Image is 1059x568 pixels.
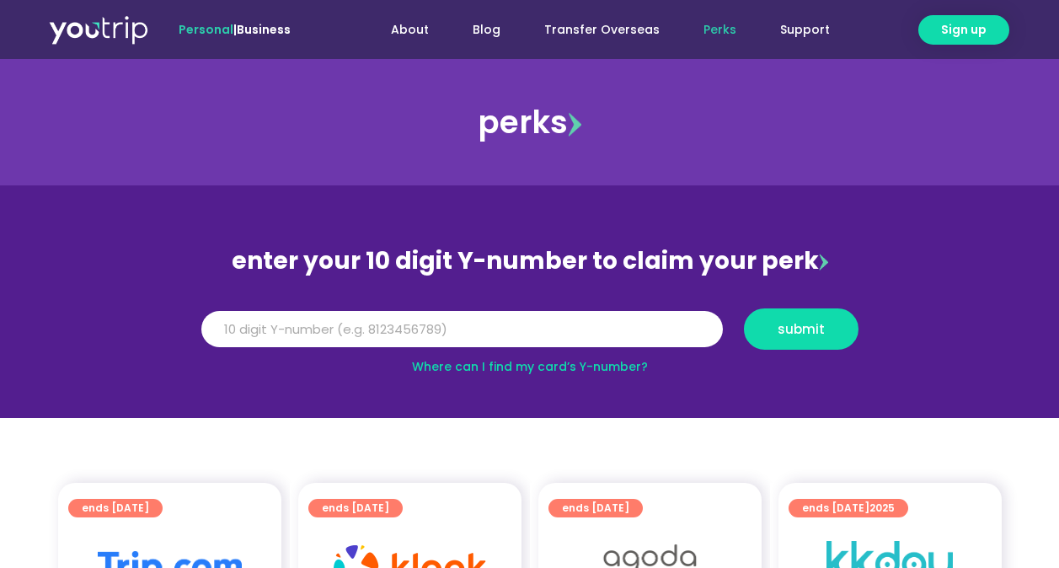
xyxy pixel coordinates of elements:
a: Sign up [918,15,1009,45]
a: ends [DATE] [548,499,643,517]
span: | [179,21,291,38]
a: Blog [451,14,522,46]
form: Y Number [201,308,858,362]
span: ends [DATE] [802,499,895,517]
span: Sign up [941,21,987,39]
a: Perks [682,14,758,46]
span: ends [DATE] [562,499,629,517]
nav: Menu [336,14,852,46]
span: submit [778,323,825,335]
a: Where can I find my card’s Y-number? [412,358,648,375]
span: 2025 [869,501,895,515]
a: ends [DATE]2025 [789,499,908,517]
div: enter your 10 digit Y-number to claim your perk [193,239,867,283]
a: Transfer Overseas [522,14,682,46]
span: ends [DATE] [322,499,389,517]
span: ends [DATE] [82,499,149,517]
a: Business [237,21,291,38]
span: Personal [179,21,233,38]
a: ends [DATE] [68,499,163,517]
input: 10 digit Y-number (e.g. 8123456789) [201,311,723,348]
a: Support [758,14,852,46]
a: About [369,14,451,46]
button: submit [744,308,858,350]
a: ends [DATE] [308,499,403,517]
